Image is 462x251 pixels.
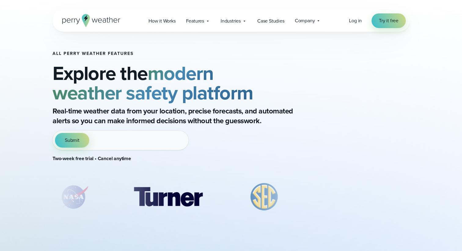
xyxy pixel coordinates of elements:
[186,17,204,25] span: Features
[148,17,176,25] span: How it Works
[53,155,131,162] strong: Two-week free trial • Cancel anytime
[379,17,398,24] span: Try it free
[241,182,288,212] div: 3 of 8
[53,59,253,107] strong: modern weather safety platform
[295,17,315,24] span: Company
[55,133,89,148] button: Submit
[65,137,79,144] span: Submit
[53,63,318,102] h2: Explore the
[143,15,181,27] a: How it Works
[252,15,290,27] a: Case Studies
[317,182,404,212] div: 4 of 8
[125,182,211,212] div: 2 of 8
[125,182,211,212] img: Turner-Construction_1.svg
[53,182,95,212] div: 1 of 8
[241,182,288,212] img: %E2%9C%85-SEC.svg
[349,17,362,24] a: Log in
[221,17,241,25] span: Industries
[317,182,404,212] img: Amazon-Air.svg
[53,51,318,56] h1: All Perry Weather Features
[53,182,318,215] div: slideshow
[53,182,95,212] img: NASA.svg
[53,106,297,126] p: Real-time weather data from your location, precise forecasts, and automated alerts so you can mak...
[257,17,284,25] span: Case Studies
[372,13,406,28] a: Try it free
